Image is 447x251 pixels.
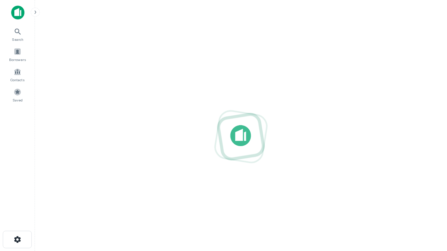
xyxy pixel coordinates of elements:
a: Borrowers [2,45,33,64]
span: Contacts [10,77,24,83]
a: Search [2,25,33,44]
a: Contacts [2,65,33,84]
span: Saved [13,97,23,103]
img: capitalize-icon.png [11,6,24,20]
iframe: Chat Widget [412,173,447,206]
span: Borrowers [9,57,26,62]
span: Search [12,37,23,42]
a: Saved [2,85,33,104]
